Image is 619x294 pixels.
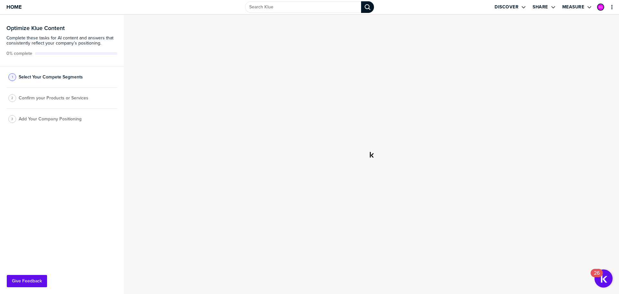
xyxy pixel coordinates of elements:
[11,117,13,121] span: 3
[19,96,88,101] span: Confirm your Products or Services
[6,51,32,56] span: Active
[597,4,604,11] div: Kerstin Geßner
[245,1,361,13] input: Search Klue
[361,1,374,13] div: Search Klue
[6,35,117,46] span: Complete these tasks for AI content and answers that consistently reflect your company’s position...
[598,4,604,10] img: ba9a5598ccf169ebca3d1926c2b3a4da-sml.png
[6,25,117,31] h3: Optimize Klue Content
[596,3,605,11] a: Edit Profile
[6,4,22,10] span: Home
[19,117,82,122] span: Add Your Company Positioning
[562,4,585,10] label: Measure
[594,273,600,281] div: 26
[533,4,548,10] label: Share
[12,75,13,79] span: 1
[11,96,13,100] span: 2
[594,269,613,288] button: Open Resource Center, 26 new notifications
[7,275,47,287] button: Give Feedback
[19,75,83,80] span: Select Your Compete Segments
[495,4,518,10] label: Discover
